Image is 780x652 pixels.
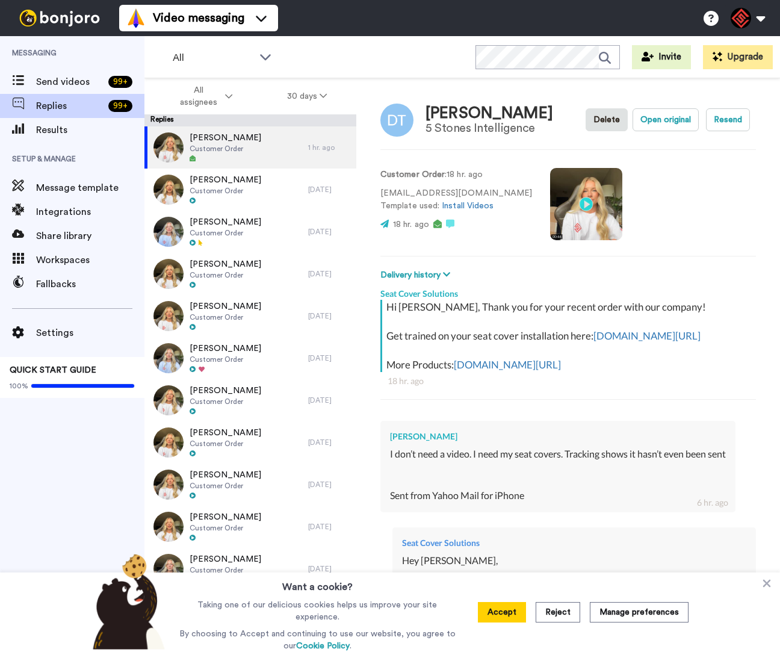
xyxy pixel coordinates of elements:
img: 0a07464a-5a72-4ec9-8cd0-63d7fc57003b-thumb.jpg [153,259,184,289]
span: Integrations [36,205,144,219]
span: 18 hr. ago [393,220,429,229]
div: 6 hr. ago [697,497,728,509]
a: [PERSON_NAME]Customer Order[DATE] [144,548,356,590]
a: [PERSON_NAME]Customer Order[DATE] [144,379,356,421]
span: [PERSON_NAME] [190,258,261,270]
div: Seat Cover Solutions [380,282,756,300]
div: 99 + [108,76,132,88]
img: f342b07d-fabd-4193-8f22-9bea2f7d3a21-thumb.jpg [153,512,184,542]
span: Customer Order [190,565,261,575]
div: [DATE] [308,185,350,194]
img: bear-with-cookie.png [82,553,171,650]
span: [PERSON_NAME] [190,343,261,355]
div: 18 hr. ago [388,375,749,387]
span: All [173,51,253,65]
div: [PERSON_NAME] [390,430,726,442]
span: QUICK START GUIDE [10,366,96,374]
div: 99 + [108,100,132,112]
div: I don’t need a video. I need my seat covers. Tracking shows it hasn’t even been sent Sent from Ya... [390,447,726,502]
div: [PERSON_NAME] [426,105,553,122]
span: Customer Order [190,312,261,322]
span: Customer Order [190,439,261,449]
div: Seat Cover Solutions [402,537,746,549]
div: [DATE] [308,522,350,532]
a: [PERSON_NAME]Customer Order[DATE] [144,169,356,211]
a: [PERSON_NAME]Customer Order[DATE] [144,464,356,506]
span: Customer Order [190,355,261,364]
img: fea695a4-2ba1-4f94-a12d-7ff03fcb631b-thumb.jpg [153,427,184,458]
span: [PERSON_NAME] [190,174,261,186]
span: [PERSON_NAME] [190,469,261,481]
div: [DATE] [308,227,350,237]
span: Customer Order [190,228,261,238]
a: [PERSON_NAME]Customer Order[DATE] [144,253,356,295]
span: Customer Order [190,270,261,280]
img: e931e3cf-1be3-46ad-9774-e8adbcc006d0-thumb.jpg [153,301,184,331]
img: bj-logo-header-white.svg [14,10,105,26]
div: 5 Stones Intelligence [426,122,553,135]
button: 30 days [260,85,354,107]
button: Open original [633,108,699,131]
div: [DATE] [308,269,350,279]
img: 5679cb2b-1065-4aa9-aaa1-910e677a4987-thumb.jpg [153,343,184,373]
span: Customer Order [190,481,261,491]
a: [PERSON_NAME]Customer Order[DATE] [144,211,356,253]
span: All assignees [174,84,223,108]
img: 89dcf774-2898-4a8e-a888-7c9fa961d07f-thumb.jpg [153,132,184,163]
span: Video messaging [153,10,244,26]
div: [DATE] [308,396,350,405]
div: 1 hr. ago [308,143,350,152]
img: vm-color.svg [126,8,146,28]
div: [DATE] [308,311,350,321]
button: Upgrade [703,45,773,69]
span: [PERSON_NAME] [190,427,261,439]
a: [PERSON_NAME]Customer Order[DATE] [144,337,356,379]
span: 100% [10,381,28,391]
span: Workspaces [36,253,144,267]
img: ce5357cb-026c-433d-aaba-63ae9457c6c3-thumb.jpg [153,175,184,205]
button: Delete [586,108,628,131]
div: Hi [PERSON_NAME], Thank you for your recent order with our company! Get trained on your seat cove... [386,300,753,372]
a: Cookie Policy [296,642,350,650]
span: [PERSON_NAME] [190,300,261,312]
span: Share library [36,229,144,243]
button: Delivery history [380,269,454,282]
button: Invite [632,45,691,69]
button: Reject [536,602,580,623]
button: Accept [478,602,526,623]
p: : 18 hr. ago [380,169,532,181]
a: [DOMAIN_NAME][URL] [593,329,701,342]
span: [PERSON_NAME] [190,132,261,144]
span: Send videos [36,75,104,89]
span: Customer Order [190,397,261,406]
button: All assignees [147,79,260,113]
a: Install Videos [442,202,494,210]
img: 52ca0e81-6046-4e95-a981-4d47291f86d8-thumb.jpg [153,470,184,500]
span: Customer Order [190,523,261,533]
h3: Want a cookie? [282,573,353,594]
span: [PERSON_NAME] [190,553,261,565]
span: Customer Order [190,186,261,196]
a: [PERSON_NAME]Customer Order[DATE] [144,421,356,464]
p: [EMAIL_ADDRESS][DOMAIN_NAME] Template used: [380,187,532,213]
p: By choosing to Accept and continuing to use our website, you agree to our . [176,628,459,652]
span: Results [36,123,144,137]
div: [DATE] [308,438,350,447]
button: Manage preferences [590,602,689,623]
p: Taking one of our delicious cookies helps us improve your site experience. [176,599,459,623]
span: [PERSON_NAME] [190,216,261,228]
span: [PERSON_NAME] [190,511,261,523]
span: [PERSON_NAME] [190,385,261,397]
div: [DATE] [308,480,350,489]
button: Resend [706,108,750,131]
a: [DOMAIN_NAME][URL] [454,358,561,371]
span: Settings [36,326,144,340]
span: Replies [36,99,104,113]
span: Fallbacks [36,277,144,291]
div: [DATE] [308,564,350,574]
a: [PERSON_NAME]Customer Order[DATE] [144,506,356,548]
span: Customer Order [190,144,261,154]
img: 05ecce37-b6ae-4521-b511-6b95e3e2b97b-thumb.jpg [153,385,184,415]
img: bcb6f276-295a-4da1-af94-775b6eb3321f-thumb.jpg [153,217,184,247]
